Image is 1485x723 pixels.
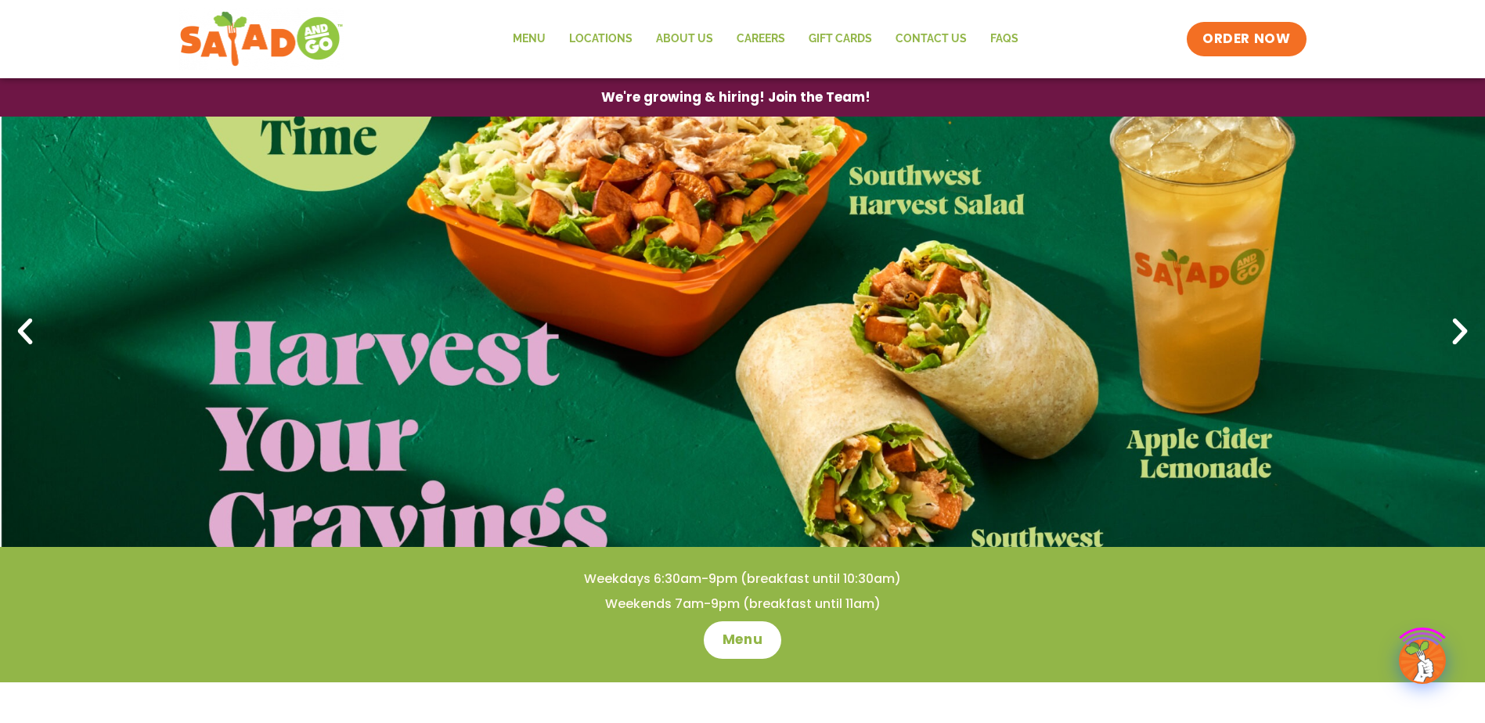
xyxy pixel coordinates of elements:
span: Menu [723,631,762,649]
a: Careers [725,21,797,57]
a: GIFT CARDS [797,21,884,57]
a: FAQs [979,21,1030,57]
a: ORDER NOW [1187,22,1306,56]
span: ORDER NOW [1202,30,1290,49]
a: We're growing & hiring! Join the Team! [578,79,894,116]
h4: Weekends 7am-9pm (breakfast until 11am) [31,595,1454,613]
a: Contact Us [884,21,979,57]
span: We're growing & hiring! Join the Team! [601,91,870,104]
a: Locations [557,21,644,57]
h4: Weekdays 6:30am-9pm (breakfast until 10:30am) [31,570,1454,588]
a: About Us [644,21,725,57]
a: Menu [704,621,781,659]
nav: Menu [501,21,1030,57]
a: Menu [501,21,557,57]
img: new-SAG-logo-768×292 [179,8,344,70]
